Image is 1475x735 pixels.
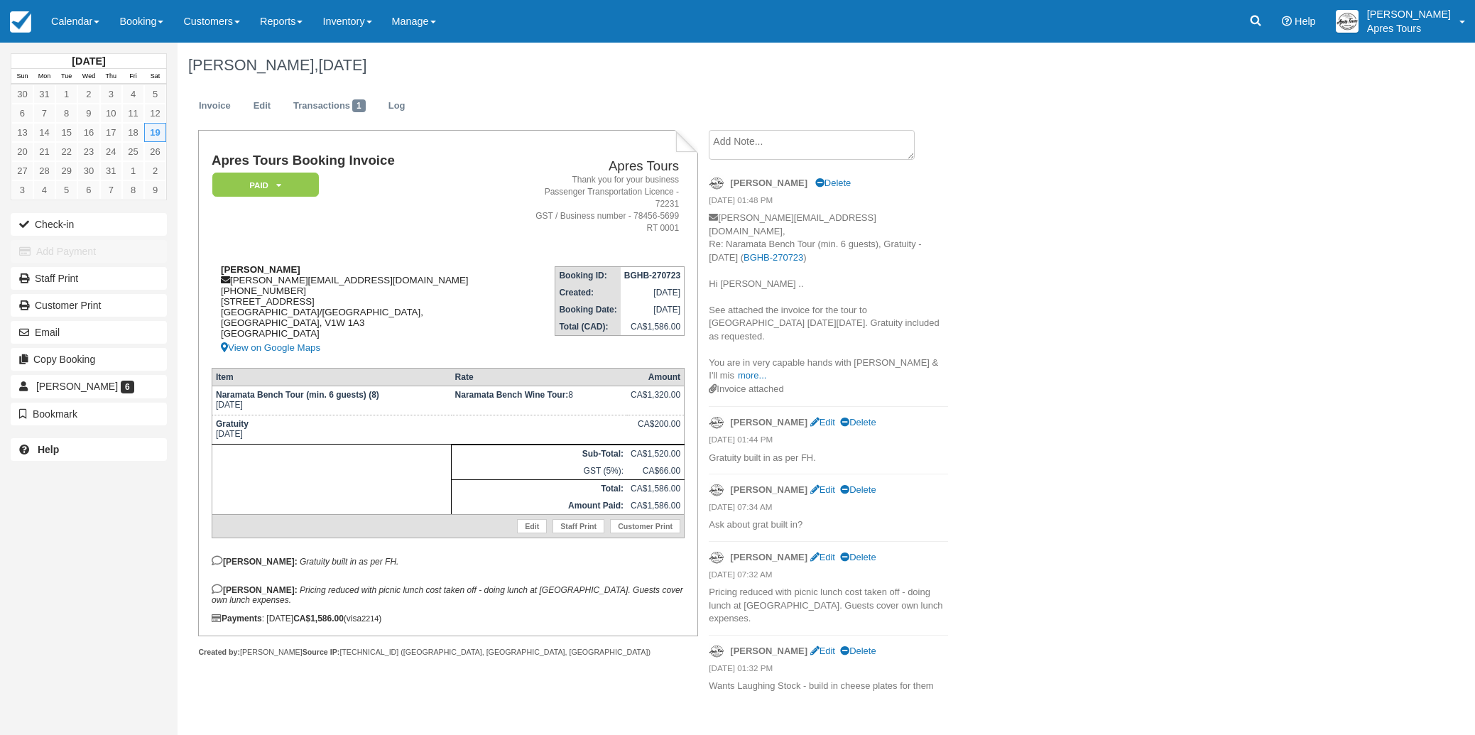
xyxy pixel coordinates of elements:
a: 1 [55,85,77,104]
a: Delete [840,484,876,495]
strong: CA$1,586.00 [293,614,344,624]
a: 15 [55,123,77,142]
th: Total (CAD): [555,318,621,336]
th: Amount [627,368,685,386]
strong: [PERSON_NAME] [730,552,807,562]
em: [DATE] 01:32 PM [709,663,948,678]
button: Check-in [11,213,167,236]
td: [DATE] [621,301,685,318]
a: 4 [33,180,55,200]
p: Pricing reduced with picnic lunch cost taken off - doing lunch at [GEOGRAPHIC_DATA]. Guests cover... [709,586,948,626]
em: Pricing reduced with picnic lunch cost taken off - doing lunch at [GEOGRAPHIC_DATA]. Guests cover... [212,585,683,605]
a: 3 [100,85,122,104]
address: Thank you for your business Passenger Transportation Licence - 72231 GST / Business number - 7845... [524,174,679,235]
a: 6 [77,180,99,200]
div: [PERSON_NAME] [TECHNICAL_ID] ([GEOGRAPHIC_DATA], [GEOGRAPHIC_DATA], [GEOGRAPHIC_DATA]) [198,647,697,658]
a: 6 [11,104,33,123]
a: 8 [122,180,144,200]
span: 1 [352,99,366,112]
a: Staff Print [11,267,167,290]
strong: Payments [212,614,262,624]
span: [DATE] [318,56,366,74]
strong: Source IP: [303,648,340,656]
th: Sun [11,69,33,85]
a: 23 [77,142,99,161]
em: Gratuity built in as per FH. [300,557,398,567]
td: [DATE] [212,386,451,415]
a: 13 [11,123,33,142]
a: 4 [122,85,144,104]
p: [PERSON_NAME][EMAIL_ADDRESS][DOMAIN_NAME], Re: Naramata Bench Tour (min. 6 guests), Gratuity - [D... [709,212,948,383]
a: 5 [55,180,77,200]
td: 8 [452,386,627,415]
p: Wants Laughing Stock - build in cheese plates for them [709,680,948,693]
th: Sub-Total: [452,445,627,462]
button: Email [11,321,167,344]
th: Rate [452,368,627,386]
a: 27 [11,161,33,180]
button: Bookmark [11,403,167,425]
a: Edit [810,484,835,495]
img: A1 [1336,10,1359,33]
a: BGHB-270723 [744,252,803,263]
a: 14 [33,123,55,142]
p: [PERSON_NAME] [1367,7,1451,21]
th: Thu [100,69,122,85]
a: Edit [810,646,835,656]
span: 6 [121,381,134,393]
a: 31 [33,85,55,104]
strong: [PERSON_NAME]: [212,585,298,595]
a: 11 [122,104,144,123]
button: Add Payment [11,240,167,263]
a: 29 [55,161,77,180]
span: [PERSON_NAME] [36,381,118,392]
em: [DATE] 01:44 PM [709,434,948,450]
th: Tue [55,69,77,85]
a: Paid [212,172,314,198]
th: Booking ID: [555,266,621,284]
strong: [PERSON_NAME] [730,417,807,428]
strong: [PERSON_NAME] [730,646,807,656]
a: Invoice [188,92,241,120]
strong: BGHB-270723 [624,271,680,281]
a: 30 [77,161,99,180]
a: 2 [77,85,99,104]
a: 24 [100,142,122,161]
em: Paid [212,173,319,197]
strong: Naramata Bench Wine Tour [455,390,569,400]
a: 3 [11,180,33,200]
strong: Created by: [198,648,240,656]
a: 26 [144,142,166,161]
a: 20 [11,142,33,161]
td: CA$1,586.00 [621,318,685,336]
p: Apres Tours [1367,21,1451,36]
a: Delete [815,178,851,188]
strong: [PERSON_NAME] [730,178,807,188]
td: [DATE] [212,415,451,444]
th: Sat [144,69,166,85]
a: Edit [810,417,835,428]
a: 7 [100,180,122,200]
a: Staff Print [553,519,604,533]
a: 1 [122,161,144,180]
a: Edit [810,552,835,562]
a: 7 [33,104,55,123]
a: more... [738,370,766,381]
a: Delete [840,552,876,562]
em: [DATE] 07:32 AM [709,569,948,584]
th: Booking Date: [555,301,621,318]
a: 10 [100,104,122,123]
i: Help [1282,16,1292,26]
th: Fri [122,69,144,85]
td: CA$66.00 [627,462,685,480]
strong: [PERSON_NAME] [221,264,300,275]
a: Customer Print [610,519,680,533]
a: Delete [840,646,876,656]
td: [DATE] [621,284,685,301]
a: 5 [144,85,166,104]
h1: Apres Tours Booking Invoice [212,153,518,168]
small: 2214 [361,614,379,623]
div: CA$1,320.00 [631,390,680,411]
a: Delete [840,417,876,428]
a: Help [11,438,167,461]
